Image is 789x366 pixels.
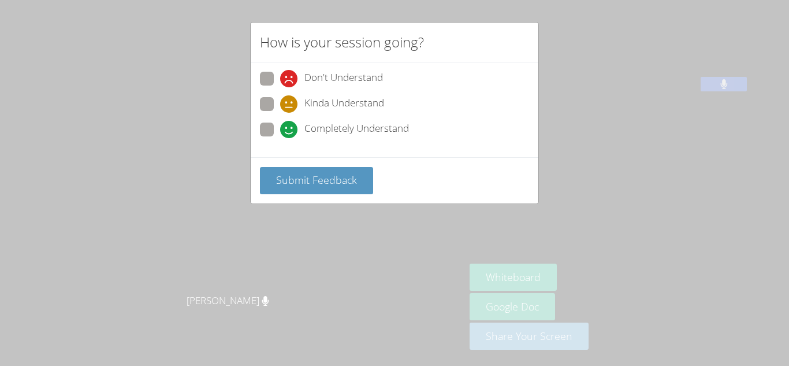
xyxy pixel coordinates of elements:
[260,167,373,194] button: Submit Feedback
[304,70,383,87] span: Don't Understand
[276,173,357,187] span: Submit Feedback
[260,32,424,53] h2: How is your session going?
[304,95,384,113] span: Kinda Understand
[304,121,409,138] span: Completely Understand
